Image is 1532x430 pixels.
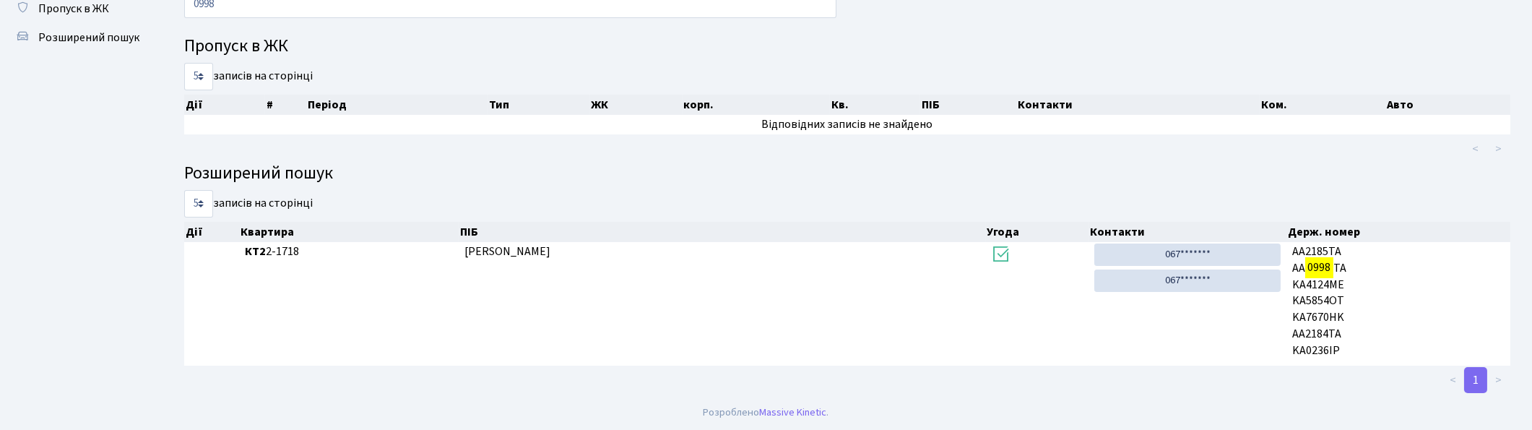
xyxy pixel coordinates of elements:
[1260,95,1385,115] th: Ком.
[184,63,313,90] label: записів на сторінці
[245,244,266,259] b: КТ2
[464,244,550,259] span: [PERSON_NAME]
[184,222,239,242] th: Дії
[184,63,213,90] select: записів на сторінці
[459,222,985,242] th: ПІБ
[704,405,829,421] div: Розроблено .
[1286,222,1510,242] th: Держ. номер
[1385,95,1510,115] th: Авто
[265,95,306,115] th: #
[920,95,1016,115] th: ПІБ
[683,95,830,115] th: корп.
[1089,222,1286,242] th: Контакти
[38,30,139,46] span: Розширений пошук
[184,95,265,115] th: Дії
[590,95,683,115] th: ЖК
[1016,95,1260,115] th: Контакти
[306,95,488,115] th: Період
[1305,257,1333,278] mark: 0998
[488,95,589,115] th: Тип
[184,115,1510,134] td: Відповідних записів не знайдено
[184,190,313,218] label: записів на сторінці
[1292,244,1505,359] span: АА2185ТА АА ТА KA4124ME KA5854OT KA7670HK АА2184ТА KA0236IP
[830,95,920,115] th: Кв.
[184,36,1510,57] h4: Пропуск в ЖК
[1464,367,1487,393] a: 1
[7,23,152,52] a: Розширений пошук
[986,222,1089,242] th: Угода
[239,222,459,242] th: Квартира
[184,190,213,218] select: записів на сторінці
[760,405,827,420] a: Massive Kinetic
[184,163,1510,184] h4: Розширений пошук
[245,244,453,260] span: 2-1718
[38,1,109,17] span: Пропуск в ЖК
